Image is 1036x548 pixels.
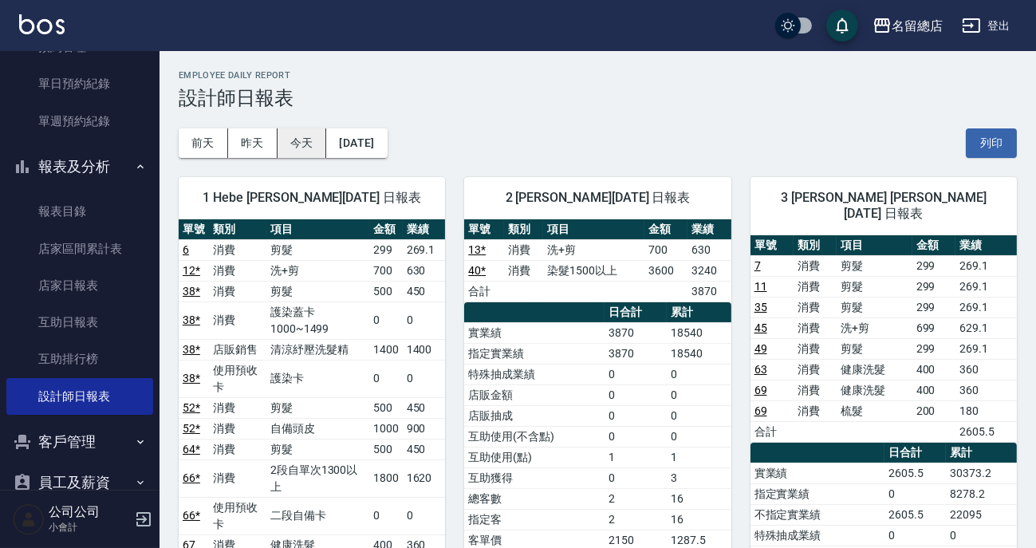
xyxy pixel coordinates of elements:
td: 店販抽成 [464,405,605,426]
a: 63 [754,363,767,376]
th: 單號 [750,235,794,256]
th: 業績 [687,219,731,240]
th: 類別 [504,219,543,240]
th: 業績 [403,219,446,240]
td: 3240 [687,260,731,281]
td: 洗+剪 [543,239,644,260]
td: 健康洗髮 [837,380,912,400]
a: 單日預約紀錄 [6,65,153,102]
p: 小會計 [49,520,130,534]
td: 16 [667,488,731,509]
td: 0 [605,364,667,384]
td: 互助使用(不含點) [464,426,605,447]
td: 3870 [687,281,731,302]
td: 剪髮 [837,255,912,276]
td: 629.1 [955,317,1017,338]
td: 指定客 [464,509,605,530]
a: 69 [754,384,767,396]
td: 18540 [667,343,731,364]
td: 0 [667,364,731,384]
td: 特殊抽成業績 [750,525,885,546]
td: 消費 [209,439,266,459]
td: 特殊抽成業績 [464,364,605,384]
a: 11 [754,280,767,293]
td: 互助使用(點) [464,447,605,467]
th: 項目 [837,235,912,256]
td: 400 [912,359,955,380]
span: 3 [PERSON_NAME] [PERSON_NAME] [DATE] 日報表 [770,190,998,222]
td: 染髮1500以上 [543,260,644,281]
th: 類別 [794,235,837,256]
td: 2605.5 [955,421,1017,442]
td: 自備頭皮 [266,418,369,439]
button: 前天 [179,128,228,158]
button: 昨天 [228,128,278,158]
td: 2605.5 [884,504,946,525]
td: 消費 [209,260,266,281]
td: 2 [605,509,667,530]
td: 0 [403,360,446,397]
td: 1400 [369,339,403,360]
td: 指定實業績 [750,483,885,504]
td: 0 [667,426,731,447]
th: 單號 [179,219,209,240]
td: 400 [912,380,955,400]
td: 1 [667,447,731,467]
td: 消費 [794,276,837,297]
a: 店家日報表 [6,267,153,304]
td: 269.1 [955,255,1017,276]
td: 護染蓋卡1000~1499 [266,302,369,339]
td: 699 [912,317,955,338]
td: 總客數 [464,488,605,509]
td: 0 [605,405,667,426]
table: a dense table [750,235,1017,443]
td: 0 [946,525,1017,546]
th: 累計 [667,302,731,323]
td: 500 [369,439,403,459]
a: 互助排行榜 [6,341,153,377]
td: 剪髮 [837,276,912,297]
table: a dense table [464,219,731,302]
td: 健康洗髮 [837,359,912,380]
td: 0 [369,302,403,339]
td: 450 [403,439,446,459]
td: 0 [369,497,403,534]
td: 護染卡 [266,360,369,397]
td: 消費 [794,255,837,276]
td: 店販金額 [464,384,605,405]
span: 2 [PERSON_NAME][DATE] 日報表 [483,190,711,206]
td: 0 [667,405,731,426]
td: 剪髮 [266,439,369,459]
td: 2段自單次1300以上 [266,459,369,497]
td: 消費 [794,317,837,338]
td: 消費 [794,297,837,317]
td: 16 [667,509,731,530]
td: 299 [369,239,403,260]
td: 消費 [794,359,837,380]
a: 69 [754,404,767,417]
td: 1 [605,447,667,467]
a: 49 [754,342,767,355]
td: 500 [369,281,403,302]
td: 洗+剪 [266,260,369,281]
td: 消費 [794,338,837,359]
a: 設計師日報表 [6,378,153,415]
td: 合計 [464,281,503,302]
th: 單號 [464,219,503,240]
td: 1400 [403,339,446,360]
th: 金額 [644,219,687,240]
button: [DATE] [326,128,387,158]
th: 項目 [266,219,369,240]
td: 0 [667,384,731,405]
td: 1620 [403,459,446,497]
td: 500 [369,397,403,418]
td: 使用預收卡 [209,360,266,397]
th: 金額 [912,235,955,256]
div: 名留總店 [892,16,943,36]
img: Logo [19,14,65,34]
td: 3870 [605,343,667,364]
td: 450 [403,281,446,302]
th: 日合計 [884,443,946,463]
td: 使用預收卡 [209,497,266,534]
td: 299 [912,255,955,276]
